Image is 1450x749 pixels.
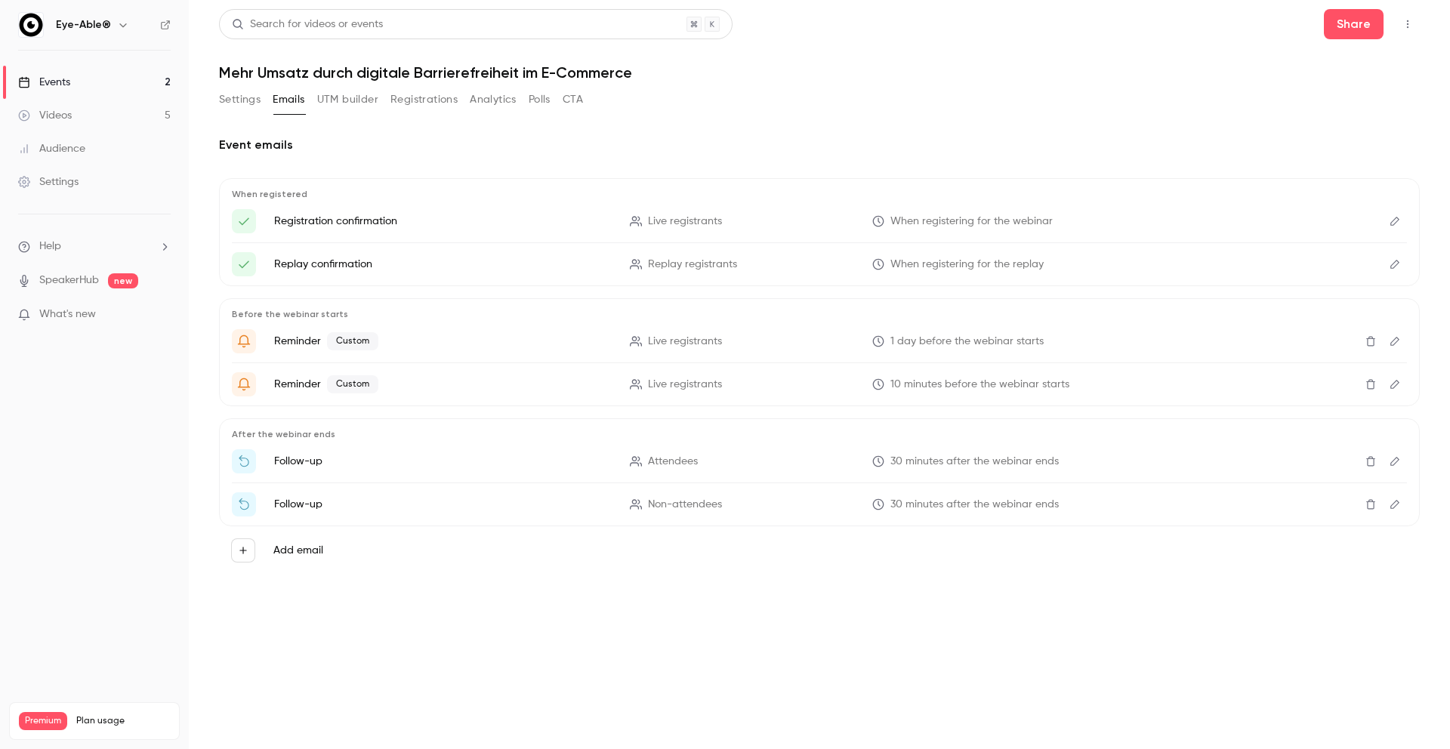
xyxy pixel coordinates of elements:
[232,329,1407,353] li: Machen Sie sich bereit für '{{ event_name }}' morgen!
[219,136,1420,154] h2: Event emails
[529,88,551,112] button: Polls
[1383,492,1407,516] button: Edit
[274,454,612,469] p: Follow-up
[563,88,583,112] button: CTA
[232,17,383,32] div: Search for videos or events
[327,375,378,393] span: Custom
[274,375,612,393] p: Reminder
[390,88,458,112] button: Registrations
[273,543,323,558] label: Add email
[1324,9,1384,39] button: Share
[76,715,170,727] span: Plan usage
[232,209,1407,233] li: Here's your access link to {{ event_name }}!
[648,377,722,393] span: Live registrants
[1383,372,1407,396] button: Edit
[232,308,1407,320] p: Before the webinar starts
[18,108,72,123] div: Videos
[39,307,96,322] span: What's new
[232,252,1407,276] li: Here's your access link to {{ event_name }}!
[18,75,70,90] div: Events
[890,257,1044,273] span: When registering for the replay
[153,308,171,322] iframe: Noticeable Trigger
[1383,209,1407,233] button: Edit
[219,63,1420,82] h1: Mehr Umsatz durch digitale Barrierefreiheit im E-Commerce
[18,141,85,156] div: Audience
[19,13,43,37] img: Eye-Able®
[219,88,261,112] button: Settings
[648,497,722,513] span: Non-attendees
[232,372,1407,396] li: Webinar: "{{ event_name }}" startet in wenigen Minuten
[232,428,1407,440] p: After the webinar ends
[108,273,138,288] span: new
[273,88,304,112] button: Emails
[39,239,61,254] span: Help
[470,88,517,112] button: Analytics
[18,174,79,190] div: Settings
[890,497,1059,513] span: 30 minutes after the webinar ends
[18,239,171,254] li: help-dropdown-opener
[274,497,612,512] p: Follow-up
[274,257,612,272] p: Replay confirmation
[1383,252,1407,276] button: Edit
[274,332,612,350] p: Reminder
[890,334,1044,350] span: 1 day before the webinar starts
[1383,449,1407,473] button: Edit
[1383,329,1407,353] button: Edit
[1359,449,1383,473] button: Delete
[1359,329,1383,353] button: Delete
[890,377,1069,393] span: 10 minutes before the webinar starts
[232,449,1407,473] li: Thanks for attending {{ event_name }}
[648,257,737,273] span: Replay registrants
[56,17,111,32] h6: Eye-Able®
[39,273,99,288] a: SpeakerHub
[890,214,1053,230] span: When registering for the webinar
[19,712,67,730] span: Premium
[648,454,698,470] span: Attendees
[327,332,378,350] span: Custom
[274,214,612,229] p: Registration confirmation
[1359,492,1383,516] button: Delete
[1359,372,1383,396] button: Delete
[232,492,1407,516] li: Watch the replay of {{ event_name }}
[890,454,1059,470] span: 30 minutes after the webinar ends
[648,214,722,230] span: Live registrants
[232,188,1407,200] p: When registered
[648,334,722,350] span: Live registrants
[317,88,378,112] button: UTM builder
